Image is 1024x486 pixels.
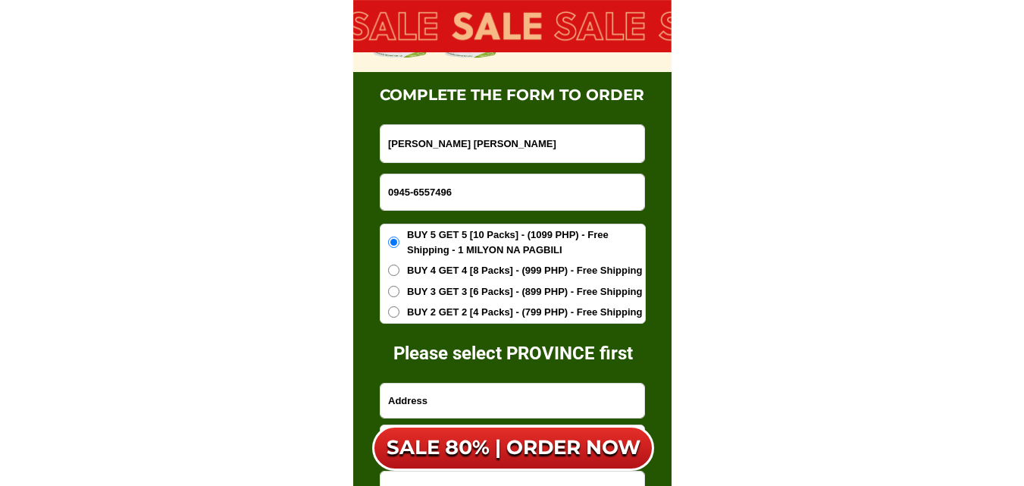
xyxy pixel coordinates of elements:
h1: complete the form to order [353,86,672,104]
h6: SALE 80% | ORDER NOW [372,435,654,461]
span: BUY 2 GET 2 [4 Packs] - (799 PHP) - Free Shipping [407,305,642,320]
input: BUY 4 GET 4 [8 Packs] - (999 PHP) - Free Shipping [388,265,399,276]
input: Input full_name [380,125,644,162]
span: BUY 4 GET 4 [8 Packs] - (999 PHP) - Free Shipping [407,263,642,278]
span: BUY 5 GET 5 [10 Packs] - (1099 PHP) - Free Shipping - 1 MILYON NA PAGBILI [407,227,645,257]
input: Input address [380,384,644,418]
input: BUY 5 GET 5 [10 Packs] - (1099 PHP) - Free Shipping - 1 MILYON NA PAGBILI [388,237,399,248]
input: BUY 2 GET 2 [4 Packs] - (799 PHP) - Free Shipping [388,306,399,318]
span: BUY 3 GET 3 [6 Packs] - (899 PHP) - Free Shipping [407,284,642,299]
input: BUY 3 GET 3 [6 Packs] - (899 PHP) - Free Shipping [388,286,399,297]
input: Input phone_number [380,174,644,210]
